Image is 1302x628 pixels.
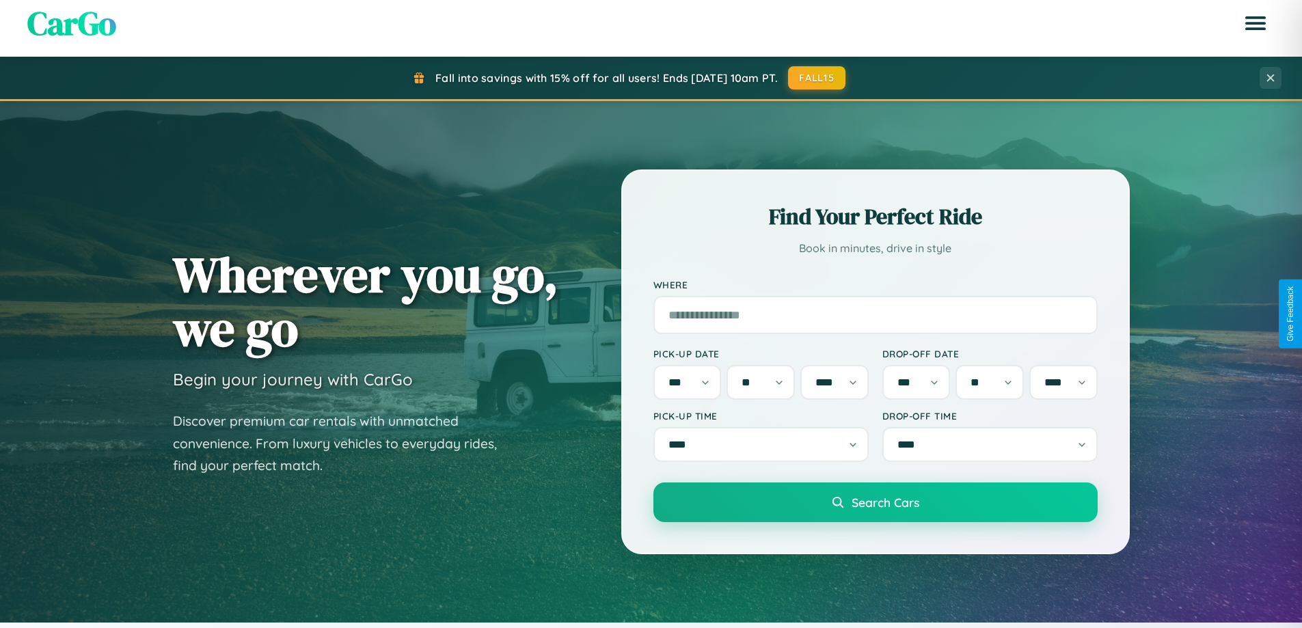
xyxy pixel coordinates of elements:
p: Book in minutes, drive in style [653,238,1098,258]
label: Drop-off Date [882,348,1098,359]
p: Discover premium car rentals with unmatched convenience. From luxury vehicles to everyday rides, ... [173,410,515,477]
label: Pick-up Date [653,348,869,359]
label: Where [653,279,1098,290]
label: Drop-off Time [882,410,1098,422]
span: CarGo [27,1,116,46]
button: FALL15 [788,66,845,90]
button: Search Cars [653,482,1098,522]
div: Give Feedback [1286,286,1295,342]
span: Search Cars [852,495,919,510]
span: Fall into savings with 15% off for all users! Ends [DATE] 10am PT. [435,71,778,85]
h1: Wherever you go, we go [173,247,558,355]
h2: Find Your Perfect Ride [653,202,1098,232]
h3: Begin your journey with CarGo [173,369,413,390]
label: Pick-up Time [653,410,869,422]
button: Open menu [1236,4,1275,42]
